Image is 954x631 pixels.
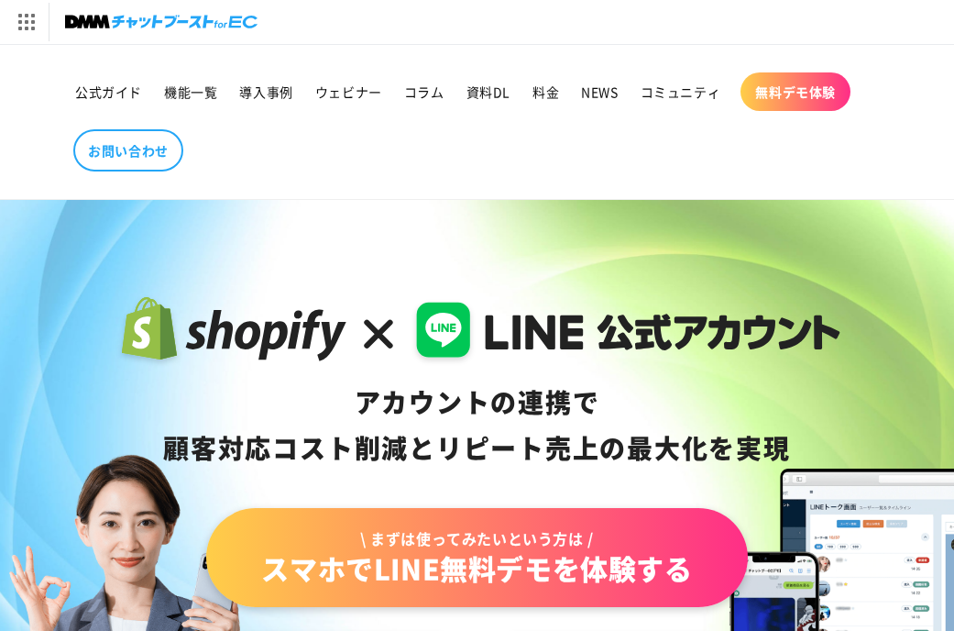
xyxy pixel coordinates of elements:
[404,83,444,100] span: コラム
[153,72,228,111] a: 機能一覧
[88,142,169,159] span: お問い合わせ
[570,72,629,111] a: NEWS
[3,3,49,41] img: サービス
[164,83,217,100] span: 機能一覧
[641,83,721,100] span: コミュニティ
[393,72,455,111] a: コラム
[581,83,618,100] span: NEWS
[114,380,840,471] div: アカウントの連携で 顧客対応コスト削減と リピート売上の 最大化を実現
[315,83,382,100] span: ウェビナー
[755,83,836,100] span: 無料デモ体験
[304,72,393,111] a: ウェビナー
[630,72,732,111] a: コミュニティ
[75,83,142,100] span: 公式ガイド
[73,129,183,172] a: お問い合わせ
[740,72,850,111] a: 無料デモ体験
[261,528,692,548] span: \ まずは使ってみたいという方は /
[64,72,153,111] a: 公式ガイド
[455,72,521,111] a: 資料DL
[239,83,292,100] span: 導入事例
[532,83,559,100] span: 料金
[65,9,258,35] img: チャットブーストforEC
[466,83,510,100] span: 資料DL
[228,72,303,111] a: 導入事例
[206,508,747,607] a: \ まずは使ってみたいという方は /スマホでLINE無料デモを体験する
[521,72,570,111] a: 料金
